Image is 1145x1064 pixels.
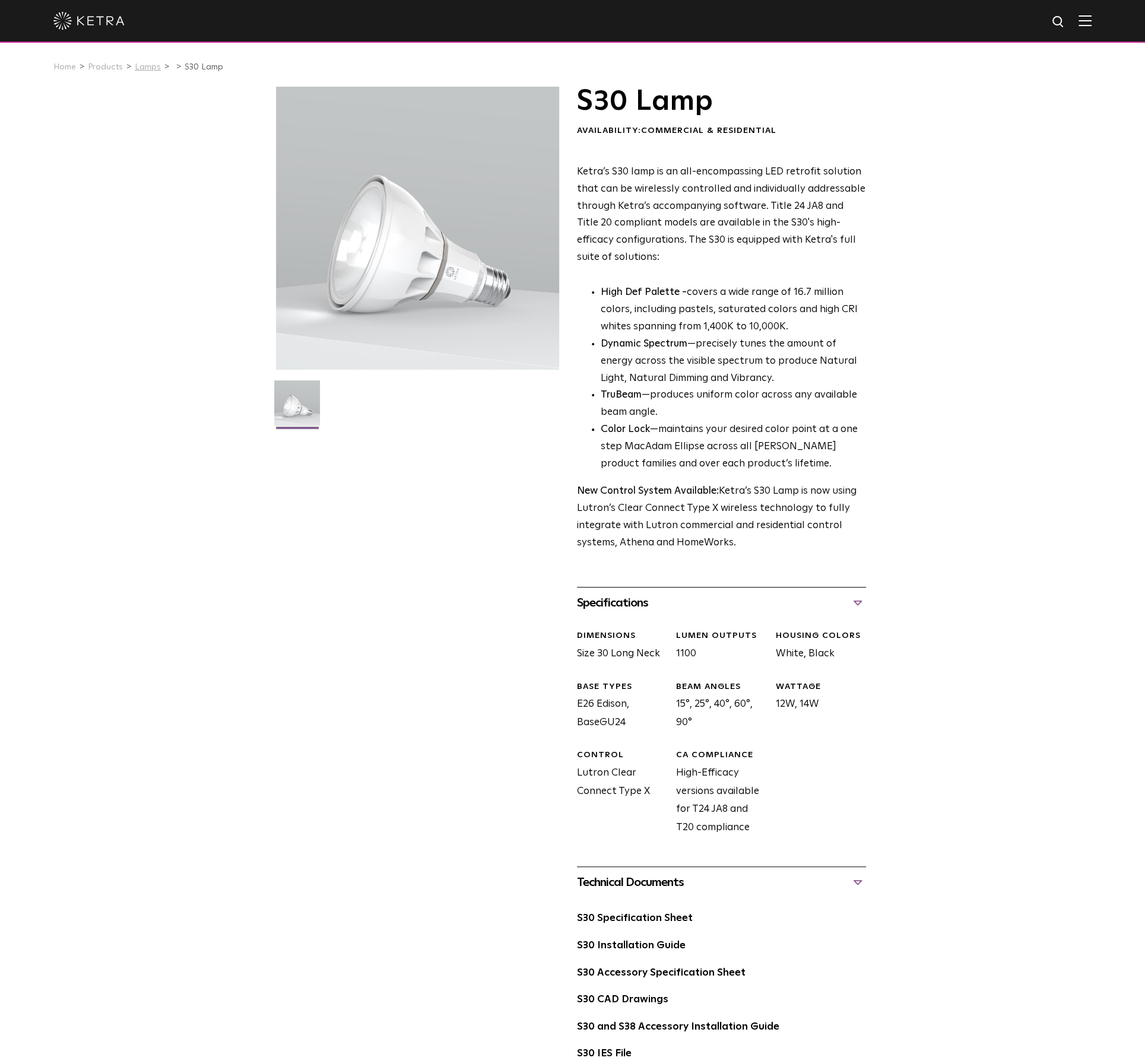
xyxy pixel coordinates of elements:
div: 15°, 25°, 40°, 60°, 90° [667,681,766,732]
div: Lutron Clear Connect Type X [568,749,667,837]
div: BEAM ANGLES [676,681,766,693]
div: LUMEN OUTPUTS [676,630,766,642]
h1: S30 Lamp [577,87,866,116]
img: ketra-logo-2019-white [53,12,125,30]
strong: High Def Palette - [601,287,687,297]
strong: Dynamic Spectrum [601,339,687,349]
a: S30 Installation Guide [577,941,686,951]
img: search icon [1051,15,1066,30]
li: —maintains your desired color point at a one step MacAdam Ellipse across all [PERSON_NAME] produc... [601,421,866,473]
a: S30 Lamp [185,63,223,71]
img: Hamburger%20Nav.svg [1079,15,1092,26]
div: DIMENSIONS [577,630,667,642]
a: Lamps [135,63,161,71]
a: Home [53,63,76,71]
a: Products [88,63,123,71]
a: S30 Specification Sheet [577,913,693,923]
span: Ketra’s S30 lamp is an all-encompassing LED retrofit solution that can be wirelessly controlled a... [577,167,865,262]
span: Commercial & Residential [641,126,776,135]
div: 1100 [667,630,766,663]
div: HOUSING COLORS [775,630,865,642]
div: WATTAGE [775,681,865,693]
strong: Color Lock [601,424,650,434]
div: Technical Documents [577,873,866,892]
a: S30 and S38 Accessory Installation Guide [577,1022,779,1032]
a: S30 IES File [577,1049,632,1059]
div: Size 30 Long Neck [568,630,667,663]
a: S30 Accessory Specification Sheet [577,968,746,978]
strong: New Control System Available: [577,486,719,496]
li: —produces uniform color across any available beam angle. [601,387,866,421]
div: CONTROL [577,749,667,761]
div: CA COMPLIANCE [676,749,766,761]
p: Ketra’s S30 Lamp is now using Lutron’s Clear Connect Type X wireless technology to fully integrat... [577,483,866,552]
div: 12W, 14W [766,681,865,732]
a: S30 CAD Drawings [577,995,668,1005]
div: BASE TYPES [577,681,667,693]
div: White, Black [766,630,865,663]
div: High-Efficacy versions available for T24 JA8 and T20 compliance [667,749,766,837]
div: Specifications [577,593,866,612]
div: E26 Edison, BaseGU24 [568,681,667,732]
p: covers a wide range of 16.7 million colors, including pastels, saturated colors and high CRI whit... [601,284,866,336]
strong: TruBeam [601,390,642,400]
img: S30-Lamp-Edison-2021-Web-Square [274,380,320,435]
li: —precisely tunes the amount of energy across the visible spectrum to produce Natural Light, Natur... [601,336,866,388]
div: Availability: [577,125,866,137]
